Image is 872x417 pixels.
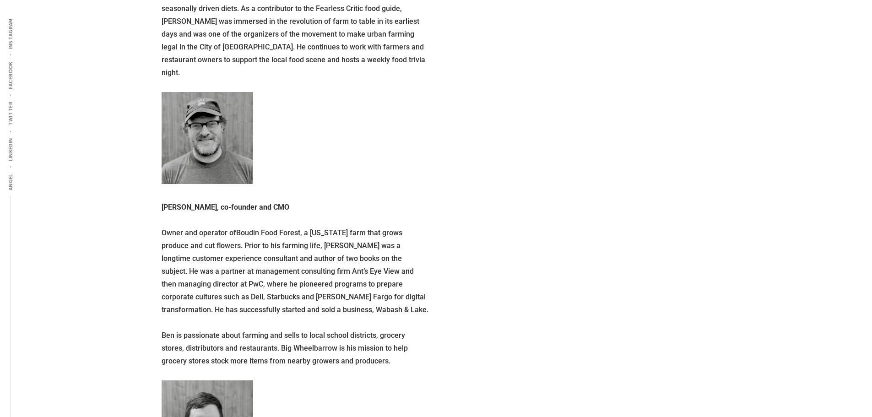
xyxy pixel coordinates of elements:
[7,138,14,161] span: LinkedIn
[5,56,15,95] a: Facebook
[7,102,14,126] span: Twitter
[7,18,14,49] span: Instagram
[5,13,15,54] a: Instagram
[236,228,300,237] a: Boudin Food Forest
[7,173,14,190] span: Angel
[162,329,429,368] p: Ben is passionate about farming and sells to local school districts, grocery stores, distributors...
[5,132,15,167] a: LinkedIn
[5,168,15,196] a: Angel
[7,61,14,89] span: Facebook
[162,227,429,316] p: Owner and operator of , a [US_STATE] farm that grows produce and cut flowers. Prior to his farmin...
[5,96,15,131] a: Twitter
[162,203,289,211] strong: [PERSON_NAME], co-founder and CMO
